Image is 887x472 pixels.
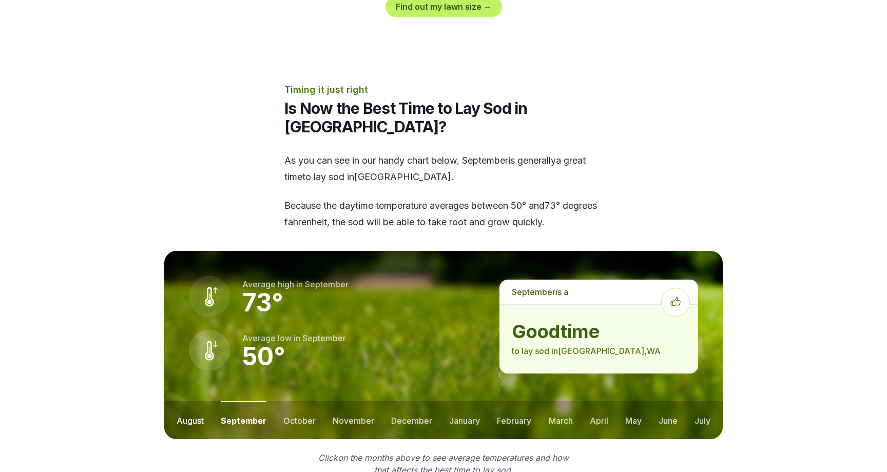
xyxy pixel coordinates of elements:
strong: 50 ° [242,341,285,371]
button: november [333,401,374,439]
span: september [305,279,349,289]
button: may [625,401,642,439]
h2: Is Now the Best Time to Lay Sod in [GEOGRAPHIC_DATA]? [284,99,603,136]
span: september [462,155,508,166]
p: Average high in [242,278,349,290]
span: september [302,333,346,343]
div: As you can see in our handy chart below, is generally a great time to lay sod in [GEOGRAPHIC_DATA] . [284,152,603,230]
p: to lay sod in [GEOGRAPHIC_DATA] , WA [512,345,686,357]
button: march [549,401,573,439]
button: july [695,401,710,439]
strong: 73 ° [242,287,283,318]
button: august [177,401,204,439]
p: Because the daytime temperature averages between 50 ° and 73 ° degrees fahrenheit, the sod will b... [284,198,603,230]
p: Average low in [242,332,346,344]
p: is a [499,280,698,304]
button: april [590,401,608,439]
button: october [283,401,316,439]
button: september [221,401,266,439]
button: january [449,401,480,439]
button: december [391,401,432,439]
strong: good time [512,321,686,342]
button: june [659,401,678,439]
span: september [512,287,555,297]
button: february [497,401,531,439]
p: Timing it just right [284,83,603,97]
